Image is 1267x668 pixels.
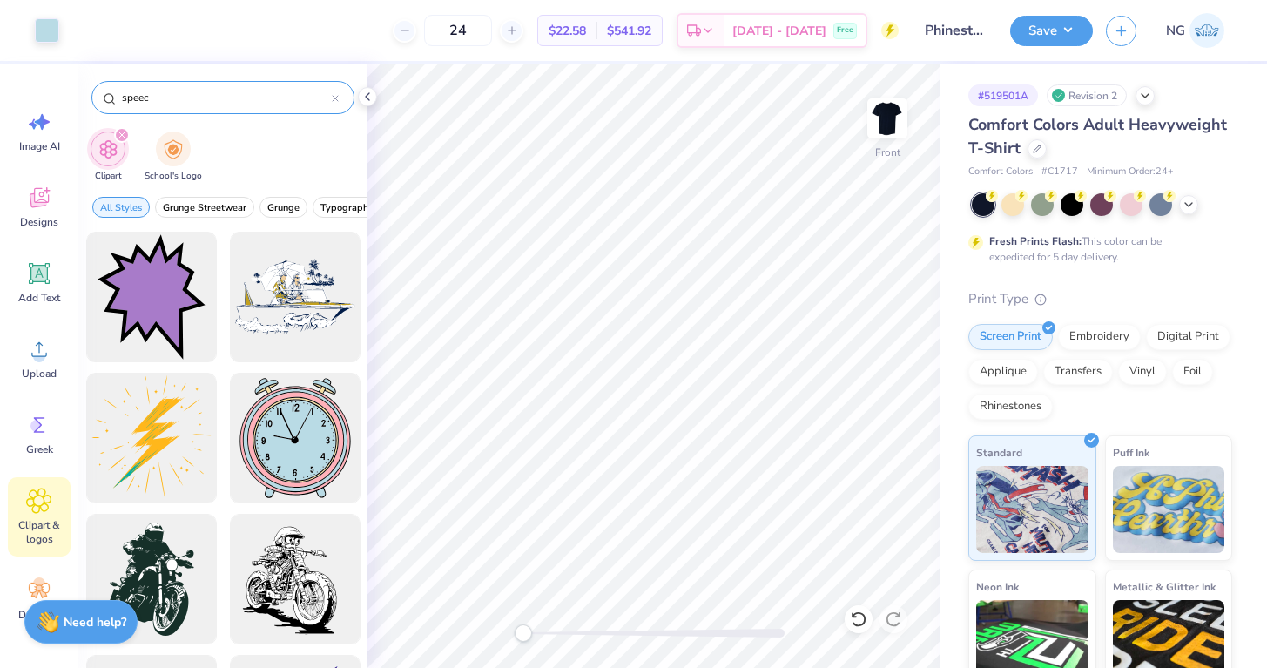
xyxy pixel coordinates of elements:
[163,201,246,214] span: Grunge Streetwear
[1041,165,1078,179] span: # C1717
[95,170,122,183] span: Clipart
[968,114,1227,159] span: Comfort Colors Adult Heavyweight T-Shirt
[259,197,307,218] button: filter button
[549,22,586,40] span: $22.58
[976,577,1019,596] span: Neon Ink
[1166,21,1185,41] span: NG
[19,139,60,153] span: Image AI
[100,201,142,214] span: All Styles
[313,197,381,218] button: filter button
[22,367,57,381] span: Upload
[870,101,905,136] img: Front
[91,132,125,183] div: filter for Clipart
[607,22,651,40] span: $541.92
[515,624,532,642] div: Accessibility label
[989,234,1082,248] strong: Fresh Prints Flash:
[164,139,183,159] img: School's Logo Image
[968,394,1053,420] div: Rhinestones
[20,215,58,229] span: Designs
[968,324,1053,350] div: Screen Print
[1189,13,1224,48] img: Nola Gabbard
[732,22,826,40] span: [DATE] - [DATE]
[145,132,202,183] button: filter button
[98,139,118,159] img: Clipart Image
[989,233,1203,265] div: This color can be expedited for 5 day delivery.
[968,289,1232,309] div: Print Type
[1172,359,1213,385] div: Foil
[1058,324,1141,350] div: Embroidery
[18,291,60,305] span: Add Text
[1047,84,1127,106] div: Revision 2
[92,197,150,218] button: filter button
[1113,443,1149,462] span: Puff Ink
[968,359,1038,385] div: Applique
[837,24,853,37] span: Free
[91,132,125,183] button: filter button
[18,608,60,622] span: Decorate
[1043,359,1113,385] div: Transfers
[1113,577,1216,596] span: Metallic & Glitter Ink
[976,466,1088,553] img: Standard
[145,132,202,183] div: filter for School's Logo
[1010,16,1093,46] button: Save
[1118,359,1167,385] div: Vinyl
[267,201,300,214] span: Grunge
[10,518,68,546] span: Clipart & logos
[424,15,492,46] input: – –
[1113,466,1225,553] img: Puff Ink
[120,89,332,106] input: Try "Stars"
[1158,13,1232,48] a: NG
[1087,165,1174,179] span: Minimum Order: 24 +
[968,84,1038,106] div: # 519501A
[320,201,374,214] span: Typography
[976,443,1022,462] span: Standard
[155,197,254,218] button: filter button
[1146,324,1230,350] div: Digital Print
[875,145,900,160] div: Front
[64,614,126,631] strong: Need help?
[145,170,202,183] span: School's Logo
[912,13,997,48] input: Untitled Design
[968,165,1033,179] span: Comfort Colors
[26,442,53,456] span: Greek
